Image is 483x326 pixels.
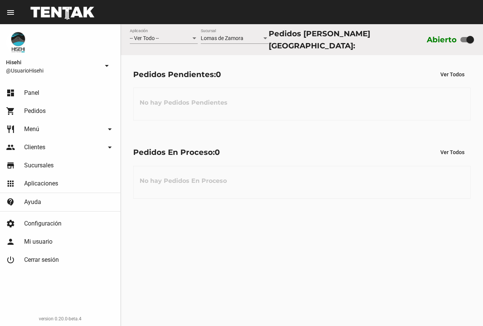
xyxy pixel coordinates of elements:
mat-icon: shopping_cart [6,107,15,116]
label: Abierto [427,34,457,46]
iframe: chat widget [451,296,475,318]
img: b10aa081-330c-4927-a74e-08896fa80e0a.jpg [6,30,30,54]
span: Clientes [24,144,45,151]
button: Ver Todos [434,145,471,159]
div: Pedidos Pendientes: [133,68,221,80]
span: Ayuda [24,198,41,206]
span: Ver Todos [440,71,465,77]
span: -- Ver Todo -- [130,35,159,41]
mat-icon: person [6,237,15,246]
mat-icon: dashboard [6,88,15,97]
span: Aplicaciones [24,180,58,187]
span: @UsuarioHisehi [6,67,99,74]
button: Ver Todos [434,68,471,81]
span: Hisehi [6,58,99,67]
span: Sucursales [24,162,54,169]
h3: No hay Pedidos En Proceso [134,170,233,192]
mat-icon: arrow_drop_down [102,61,111,70]
span: Lomas de Zamora [201,35,243,41]
div: Pedidos [PERSON_NAME][GEOGRAPHIC_DATA]: [269,28,423,52]
span: Ver Todos [440,149,465,155]
mat-icon: arrow_drop_down [105,125,114,134]
span: Pedidos [24,107,46,115]
mat-icon: menu [6,8,15,17]
mat-icon: settings [6,219,15,228]
mat-icon: apps [6,179,15,188]
div: Pedidos En Proceso: [133,146,220,158]
mat-icon: contact_support [6,198,15,207]
mat-icon: people [6,143,15,152]
span: Configuración [24,220,62,227]
mat-icon: power_settings_new [6,255,15,264]
h3: No hay Pedidos Pendientes [134,91,234,114]
span: Menú [24,125,39,133]
span: Panel [24,89,39,97]
div: version 0.20.0-beta.4 [6,315,114,323]
span: 0 [215,148,220,157]
span: 0 [216,70,221,79]
span: Cerrar sesión [24,256,59,264]
mat-icon: store [6,161,15,170]
mat-icon: restaurant [6,125,15,134]
span: Mi usuario [24,238,52,246]
mat-icon: arrow_drop_down [105,143,114,152]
